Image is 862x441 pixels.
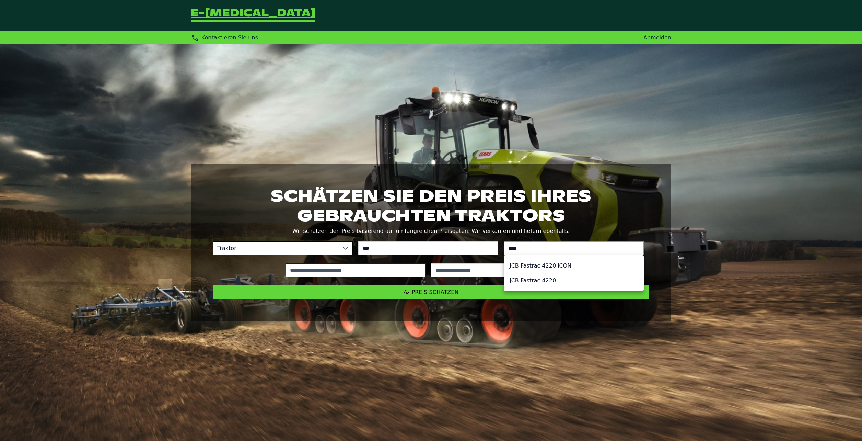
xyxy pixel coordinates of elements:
li: JCB Fastrac 4220 [504,273,643,288]
div: Kontaktieren Sie uns [191,34,258,42]
a: Zurück zur Startseite [191,8,315,23]
li: JCB Fastrac 4220 iCON [504,258,643,273]
span: Preis schätzen [412,289,459,295]
span: Kontaktieren Sie uns [201,34,258,41]
button: Preis schätzen [213,285,649,299]
span: Traktor [213,242,339,255]
p: Wir schätzen den Preis basierend auf umfangreichen Preisdaten. Wir verkaufen und liefern ebenfalls. [213,226,649,236]
h1: Schätzen Sie den Preis Ihres gebrauchten Traktors [213,186,649,225]
ul: Option List [504,256,643,291]
a: Abmelden [643,34,671,41]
